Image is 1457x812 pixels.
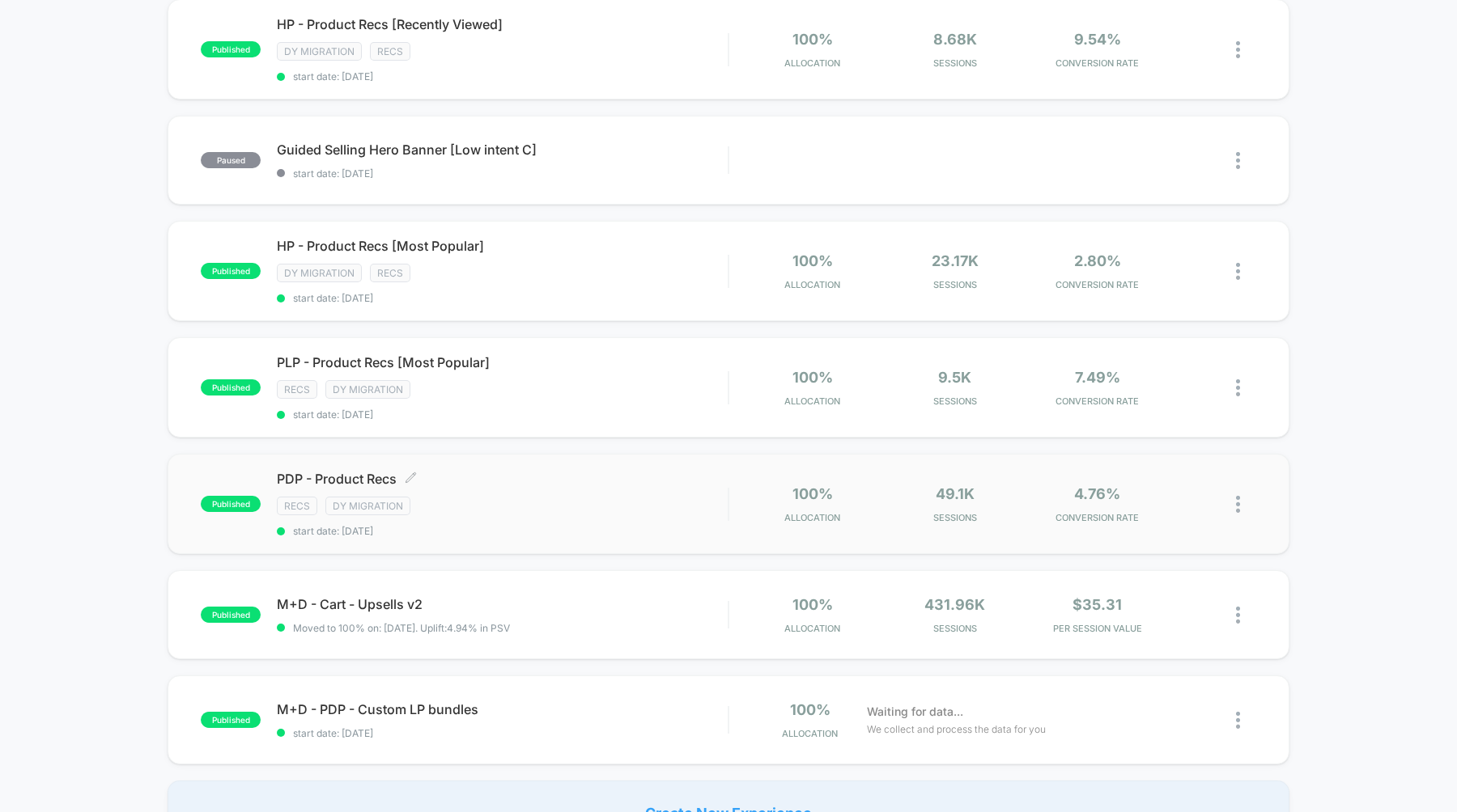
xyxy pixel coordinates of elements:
[1074,485,1120,502] span: 4.76%
[1075,369,1120,386] span: 7.49%
[201,263,261,279] span: published
[325,380,410,399] span: DY Migration
[370,264,410,282] span: Recs
[325,497,410,515] span: DY Migration
[888,57,1022,69] span: Sessions
[277,70,728,82] span: start date: [DATE]
[277,167,728,180] span: start date: [DATE]
[888,279,1022,290] span: Sessions
[792,31,833,48] span: 100%
[201,712,261,728] span: published
[1236,496,1240,513] img: close
[1073,596,1122,613] span: $35.31
[201,41,261,57] span: published
[277,42,362,61] span: DY Migration
[1236,712,1240,729] img: close
[1074,252,1121,269] span: 2.80%
[277,264,362,282] span: DY Migration
[792,596,833,613] span: 100%
[867,721,1046,737] span: We collect and process the data for you
[1030,57,1165,69] span: CONVERSION RATE
[277,354,728,370] span: PLP - Product Recs [Most Popular]
[936,485,975,502] span: 49.1k
[924,596,985,613] span: 431.96k
[277,16,728,32] span: HP - Product Recs [Recently Viewed]
[277,142,728,158] span: Guided Selling Hero Banner [Low intent C]
[792,485,833,502] span: 100%
[277,471,728,487] span: PDP - Product Recs
[201,607,261,623] span: published
[277,701,728,717] span: M+D - PDP - Custom LP bundles
[888,512,1022,523] span: Sessions
[1030,279,1165,290] span: CONVERSION RATE
[790,701,830,718] span: 100%
[792,252,833,269] span: 100%
[933,31,977,48] span: 8.68k
[932,252,979,269] span: 23.17k
[277,497,317,515] span: Recs
[784,512,840,523] span: Allocation
[277,408,728,421] span: start date: [DATE]
[867,703,963,721] span: Waiting for data...
[277,292,728,304] span: start date: [DATE]
[888,395,1022,407] span: Sessions
[1236,607,1240,624] img: close
[201,152,261,168] span: paused
[784,57,840,69] span: Allocation
[784,395,840,407] span: Allocation
[784,279,840,290] span: Allocation
[1236,379,1240,396] img: close
[277,238,728,254] span: HP - Product Recs [Most Popular]
[1074,31,1121,48] span: 9.54%
[277,525,728,537] span: start date: [DATE]
[201,379,261,395] span: published
[1030,512,1165,523] span: CONVERSION RATE
[201,496,261,512] span: published
[888,623,1022,634] span: Sessions
[938,369,971,386] span: 9.5k
[792,369,833,386] span: 100%
[1236,263,1240,280] img: close
[1030,395,1165,407] span: CONVERSION RATE
[277,727,728,739] span: start date: [DATE]
[277,596,728,612] span: M+D - Cart - Upsells v2
[782,728,838,739] span: Allocation
[784,623,840,634] span: Allocation
[1236,152,1240,169] img: close
[370,42,410,61] span: Recs
[1030,623,1165,634] span: PER SESSION VALUE
[293,622,510,634] span: Moved to 100% on: [DATE] . Uplift: 4.94% in PSV
[1236,41,1240,58] img: close
[277,380,317,399] span: Recs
